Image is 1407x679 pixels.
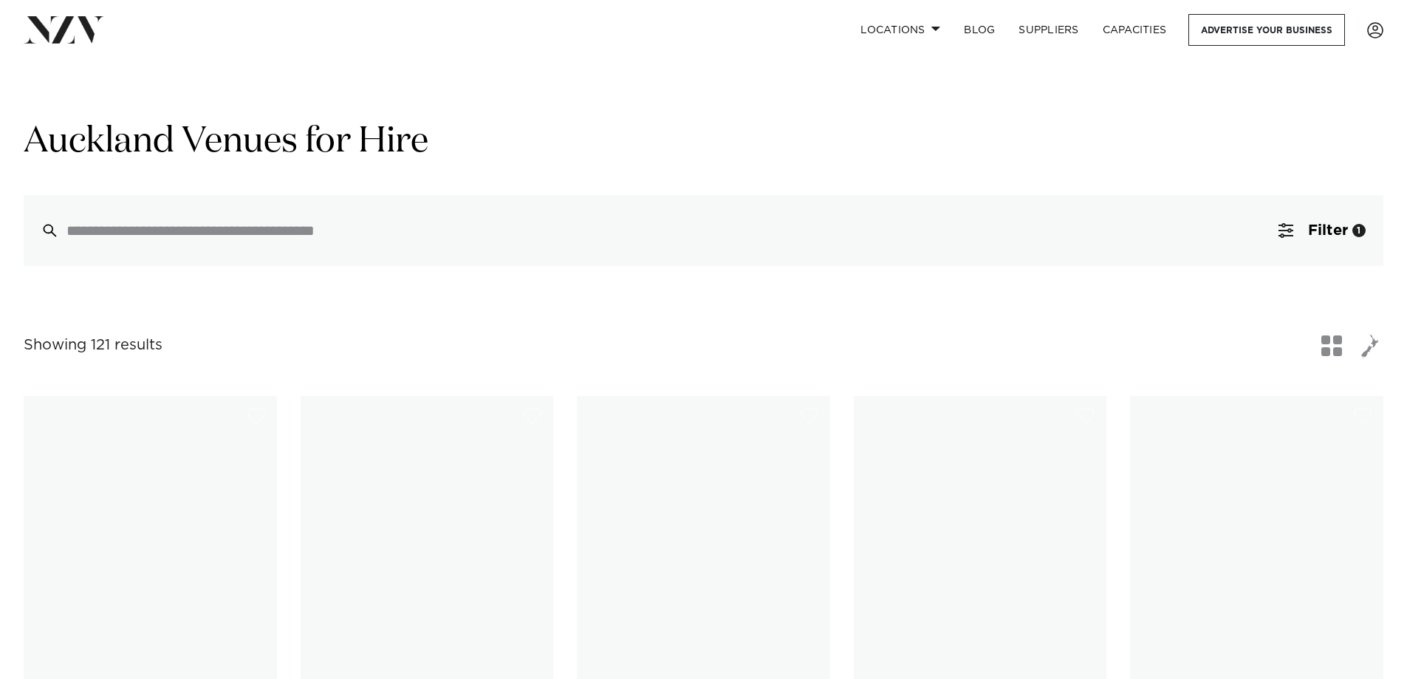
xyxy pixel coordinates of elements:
a: Advertise your business [1188,14,1345,46]
a: BLOG [952,14,1007,46]
div: Showing 121 results [24,334,162,357]
h1: Auckland Venues for Hire [24,119,1383,166]
img: nzv-logo.png [24,16,104,43]
a: SUPPLIERS [1007,14,1090,46]
a: Locations [849,14,952,46]
button: Filter1 [1261,195,1383,266]
span: Filter [1308,223,1348,238]
a: Capacities [1091,14,1179,46]
div: 1 [1352,224,1366,237]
